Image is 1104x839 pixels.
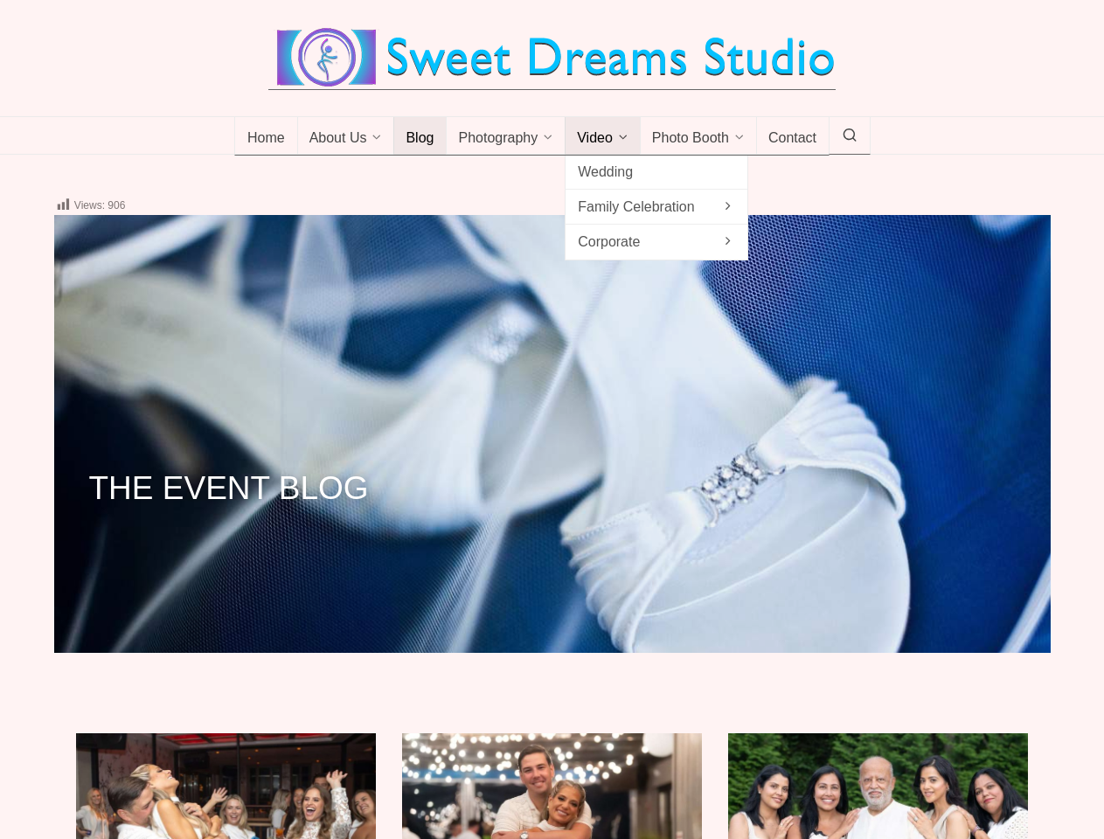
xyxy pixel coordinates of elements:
[234,117,298,156] a: Home
[247,130,285,148] span: Home
[393,117,447,156] a: Blog
[108,199,125,211] span: 906
[652,130,729,148] span: Photo Booth
[768,130,816,148] span: Contact
[565,155,747,190] a: Wedding
[458,130,538,148] span: Photography
[565,190,747,225] a: Family Celebration
[406,130,434,148] span: Blog
[565,117,641,156] a: Video
[578,195,735,218] span: Family Celebration
[565,225,747,259] a: Corporate
[640,117,757,156] a: Photo Booth
[578,230,735,253] span: Corporate
[74,199,105,211] span: Views:
[577,130,613,148] span: Video
[756,117,830,156] a: Contact
[578,160,735,184] span: Wedding
[297,117,395,156] a: About Us
[268,26,836,89] img: Best Wedding Event Photography Photo Booth Videography NJ NY
[446,117,566,156] a: Photography
[54,444,1051,498] div: THE EVENT BLOG
[309,130,367,148] span: About Us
